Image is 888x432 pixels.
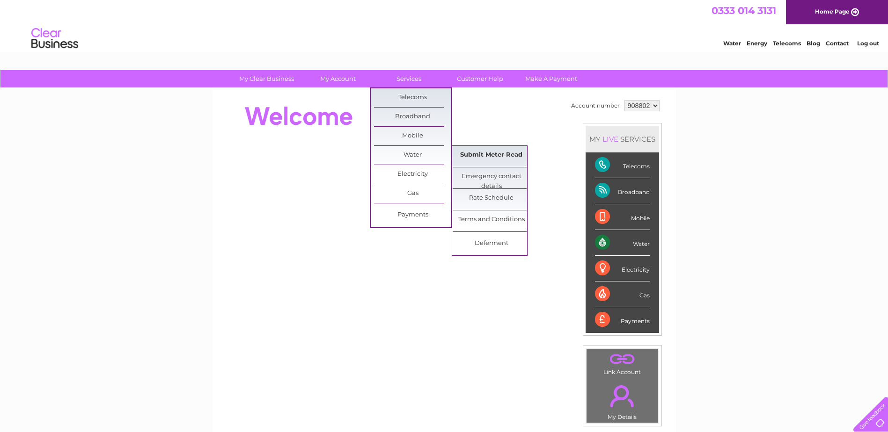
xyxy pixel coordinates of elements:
[773,40,801,47] a: Telecoms
[712,5,776,16] a: 0333 014 3131
[453,189,530,208] a: Rate Schedule
[723,40,741,47] a: Water
[807,40,820,47] a: Blog
[826,40,849,47] a: Contact
[595,307,650,332] div: Payments
[374,127,451,145] a: Mobile
[586,126,659,152] div: MY SERVICES
[374,146,451,165] a: Water
[299,70,376,87] a: My Account
[747,40,767,47] a: Energy
[569,98,622,114] td: Account number
[589,351,656,367] a: .
[441,70,519,87] a: Customer Help
[374,88,451,107] a: Telecoms
[370,70,448,87] a: Services
[595,230,650,256] div: Water
[374,206,451,224] a: Payments
[374,165,451,184] a: Electricity
[223,5,666,45] div: Clear Business is a trading name of Verastar Limited (registered in [GEOGRAPHIC_DATA] No. 3667643...
[228,70,305,87] a: My Clear Business
[31,24,79,53] img: logo.png
[595,204,650,230] div: Mobile
[601,135,620,144] div: LIVE
[595,281,650,307] div: Gas
[374,108,451,126] a: Broadband
[453,146,530,165] a: Submit Meter Read
[589,380,656,412] a: .
[374,184,451,203] a: Gas
[586,377,659,423] td: My Details
[453,234,530,253] a: Deferment
[586,348,659,378] td: Link Account
[595,152,650,178] div: Telecoms
[595,256,650,281] div: Electricity
[595,178,650,204] div: Broadband
[857,40,879,47] a: Log out
[453,167,530,186] a: Emergency contact details
[453,210,530,229] a: Terms and Conditions
[513,70,590,87] a: Make A Payment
